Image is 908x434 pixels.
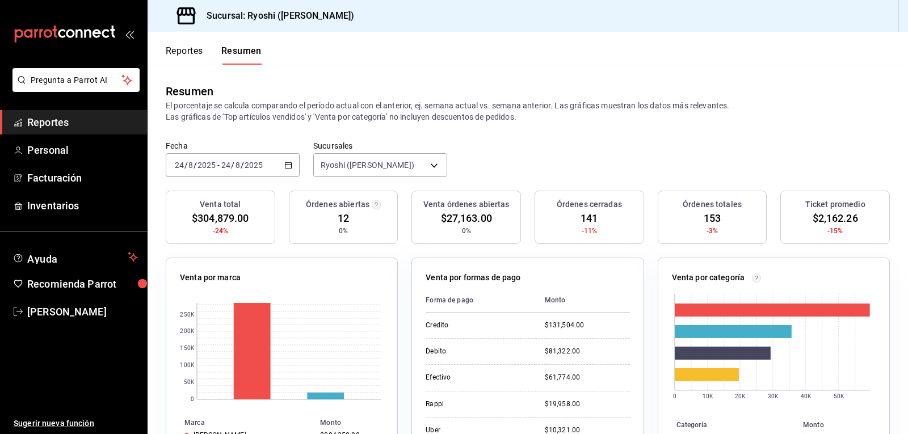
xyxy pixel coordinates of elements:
[244,161,263,170] input: ----
[658,419,798,431] th: Categoría
[191,397,194,403] text: 0
[27,198,138,213] span: Inventarios
[180,328,194,335] text: 200K
[174,161,184,170] input: --
[813,210,858,226] span: $2,162.26
[426,321,526,330] div: Credito
[166,142,300,150] label: Fecha
[180,363,194,369] text: 100K
[339,226,348,236] span: 0%
[545,373,630,382] div: $61,774.00
[184,161,188,170] span: /
[321,159,414,171] span: Ryoshi ([PERSON_NAME])
[8,82,140,94] a: Pregunta a Parrot AI
[235,161,241,170] input: --
[180,345,194,352] text: 150K
[27,276,138,292] span: Recomienda Parrot
[582,226,598,236] span: -11%
[192,210,249,226] span: $304,879.00
[673,393,676,399] text: 0
[166,45,203,65] button: Reportes
[221,161,231,170] input: --
[672,272,745,284] p: Venta por categoría
[426,399,526,409] div: Rappi
[27,142,138,158] span: Personal
[194,161,197,170] span: /
[462,226,471,236] span: 0%
[426,272,520,284] p: Venta por formas de pago
[734,393,745,399] text: 20K
[767,393,778,399] text: 30K
[184,380,195,386] text: 50K
[426,347,526,356] div: Debito
[833,393,844,399] text: 50K
[188,161,194,170] input: --
[221,45,262,65] button: Resumen
[704,210,721,226] span: 153
[316,416,397,429] th: Monto
[213,226,229,236] span: -24%
[241,161,244,170] span: /
[702,393,713,399] text: 10K
[423,199,510,210] h3: Venta órdenes abiertas
[545,321,630,330] div: $131,504.00
[180,272,241,284] p: Venta por marca
[27,250,123,264] span: Ayuda
[231,161,234,170] span: /
[581,210,598,226] span: 141
[200,199,241,210] h3: Venta total
[12,68,140,92] button: Pregunta a Parrot AI
[166,83,213,100] div: Resumen
[125,30,134,39] button: open_drawer_menu
[217,161,220,170] span: -
[166,45,262,65] div: navigation tabs
[27,170,138,186] span: Facturación
[14,418,138,429] span: Sugerir nueva función
[27,115,138,130] span: Reportes
[683,199,742,210] h3: Órdenes totales
[180,312,194,318] text: 250K
[805,199,865,210] h3: Ticket promedio
[166,100,890,123] p: El porcentaje se calcula comparando el período actual con el anterior, ej. semana actual vs. sema...
[313,142,447,150] label: Sucursales
[197,161,216,170] input: ----
[306,199,369,210] h3: Órdenes abiertas
[166,416,316,429] th: Marca
[827,226,843,236] span: -15%
[31,74,122,86] span: Pregunta a Parrot AI
[800,393,811,399] text: 40K
[441,210,492,226] span: $27,163.00
[426,288,535,313] th: Forma de pago
[27,304,138,319] span: [PERSON_NAME]
[197,9,354,23] h3: Sucursal: Ryoshi ([PERSON_NAME])
[545,399,630,409] div: $19,958.00
[707,226,718,236] span: -3%
[338,210,349,226] span: 12
[557,199,622,210] h3: Órdenes cerradas
[426,373,526,382] div: Efectivo
[536,288,630,313] th: Monto
[545,347,630,356] div: $81,322.00
[798,419,889,431] th: Monto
